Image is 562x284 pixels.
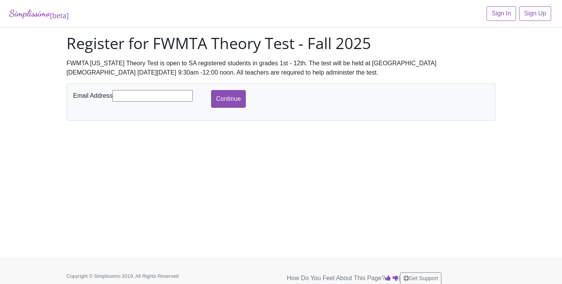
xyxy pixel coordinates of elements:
[211,90,246,108] input: Continue
[519,6,551,21] a: Sign Up
[66,272,202,280] p: Copyright © Simplissimo 2019. All Rights Reserved
[66,59,496,77] div: FWMTA [US_STATE] Theory Test is open to SA registered students in grades 1st - 12th. The test wil...
[9,6,69,21] a: Simplissimo[beta]
[487,6,516,21] a: Sign In
[50,11,69,20] sub: [beta]
[71,90,211,102] div: Email Address
[66,34,496,53] h1: Register for FWMTA Theory Test - Fall 2025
